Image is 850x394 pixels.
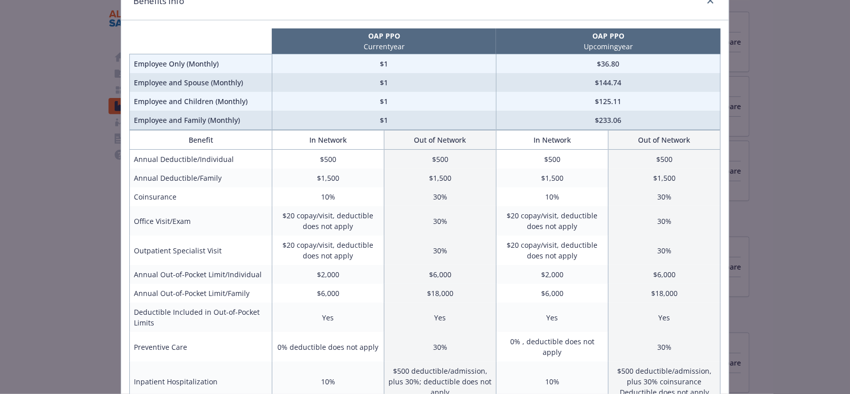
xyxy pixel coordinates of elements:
[496,303,608,332] td: Yes
[272,284,384,303] td: $6,000
[384,265,496,284] td: $6,000
[130,332,272,362] td: Preventive Care
[272,150,384,169] td: $500
[608,206,720,236] td: 30%
[608,187,720,206] td: 30%
[496,130,608,150] th: In Network
[384,236,496,265] td: 30%
[608,303,720,332] td: Yes
[608,169,720,187] td: $1,500
[608,236,720,265] td: 30%
[272,303,384,332] td: Yes
[272,206,384,236] td: $20 copay/visit, deductible does not apply
[384,130,496,150] th: Out of Network
[608,265,720,284] td: $6,000
[384,206,496,236] td: 30%
[274,30,494,41] p: OAP PPO
[496,92,720,111] td: $125.11
[496,284,608,303] td: $6,000
[608,130,720,150] th: Out of Network
[384,187,496,206] td: 30%
[272,92,496,111] td: $1
[496,150,608,169] td: $500
[496,332,608,362] td: 0% , deductible does not apply
[130,284,272,303] td: Annual Out-of-Pocket Limit/Family
[272,54,496,74] td: $1
[496,169,608,187] td: $1,500
[130,92,272,111] td: Employee and Children (Monthly)
[272,111,496,130] td: $1
[498,41,718,52] p: Upcoming year
[130,187,272,206] td: Coinsurance
[130,111,272,130] td: Employee and Family (Monthly)
[274,41,494,52] p: Current year
[496,206,608,236] td: $20 copay/visit, deductible does not apply
[608,284,720,303] td: $18,000
[496,54,720,74] td: $36.80
[272,73,496,92] td: $1
[496,236,608,265] td: $20 copay/visit, deductible does not apply
[384,169,496,187] td: $1,500
[130,206,272,236] td: Office Visit/Exam
[496,73,720,92] td: $144.74
[384,284,496,303] td: $18,000
[130,150,272,169] td: Annual Deductible/Individual
[384,332,496,362] td: 30%
[384,150,496,169] td: $500
[130,54,272,74] td: Employee Only (Monthly)
[496,187,608,206] td: 10%
[130,169,272,187] td: Annual Deductible/Family
[130,303,272,332] td: Deductible Included in Out-of-Pocket Limits
[272,265,384,284] td: $2,000
[608,332,720,362] td: 30%
[130,28,272,54] th: intentionally left blank
[130,130,272,150] th: Benefit
[130,73,272,92] td: Employee and Spouse (Monthly)
[498,30,718,41] p: OAP PPO
[272,332,384,362] td: 0% deductible does not apply
[130,265,272,284] td: Annual Out-of-Pocket Limit/Individual
[384,303,496,332] td: Yes
[130,236,272,265] td: Outpatient Specialist Visit
[272,236,384,265] td: $20 copay/visit, deductible does not apply
[272,187,384,206] td: 10%
[496,111,720,130] td: $233.06
[496,265,608,284] td: $2,000
[272,130,384,150] th: In Network
[608,150,720,169] td: $500
[272,169,384,187] td: $1,500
